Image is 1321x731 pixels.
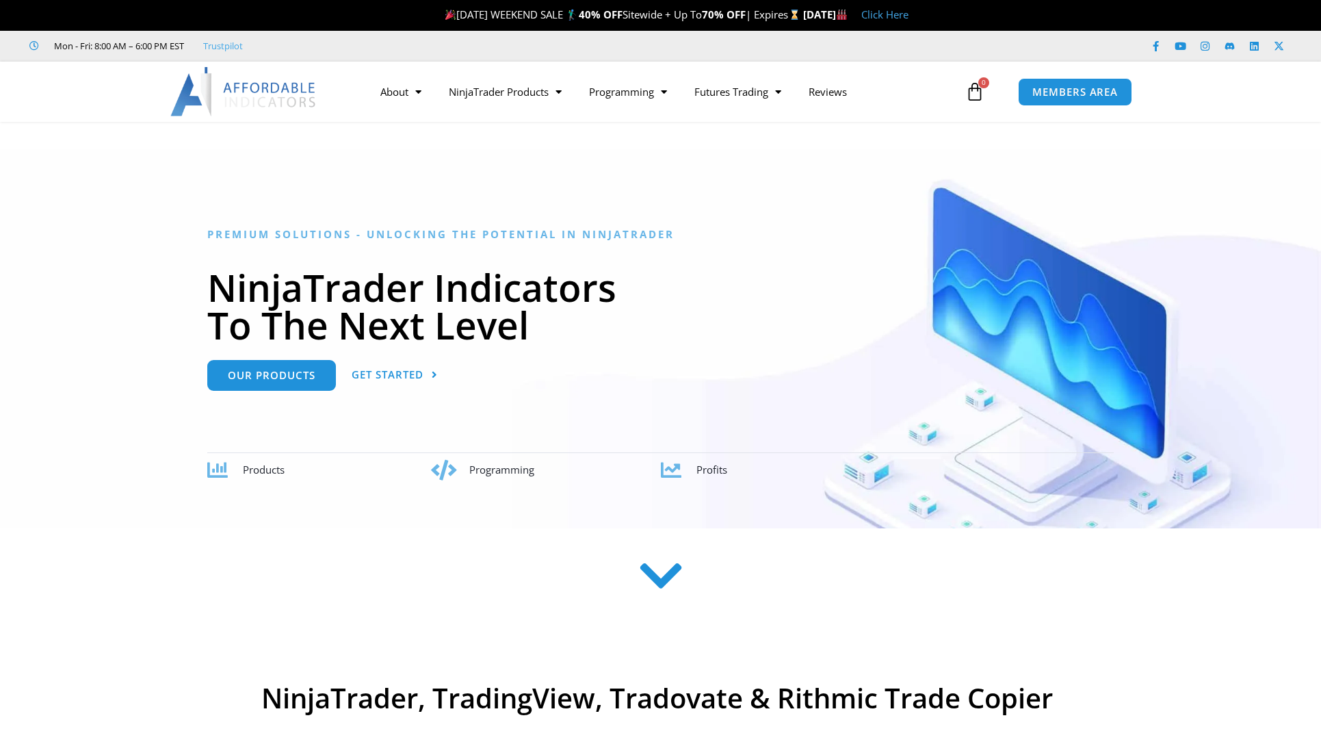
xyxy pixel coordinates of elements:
[51,38,184,54] span: Mon - Fri: 8:00 AM – 6:00 PM EST
[442,8,802,21] span: [DATE] WEEKEND SALE 🏌️‍♂️ Sitewide + Up To | Expires
[367,76,435,107] a: About
[367,76,962,107] nav: Menu
[861,8,908,21] a: Click Here
[170,67,317,116] img: LogoAI | Affordable Indicators – NinjaTrader
[945,72,1005,112] a: 0
[702,8,746,21] strong: 70% OFF
[789,10,800,20] img: ⌛
[837,10,847,20] img: 🏭
[978,77,989,88] span: 0
[207,228,1114,241] h6: Premium Solutions - Unlocking the Potential in NinjaTrader
[207,360,336,391] a: Our Products
[228,370,315,381] span: Our Products
[203,38,243,54] a: Trustpilot
[352,360,438,391] a: Get Started
[469,463,534,476] span: Programming
[220,682,1095,715] h2: NinjaTrader, TradingView, Tradovate & Rithmic Trade Copier
[803,8,848,21] strong: [DATE]
[207,268,1114,344] h1: NinjaTrader Indicators To The Next Level
[681,76,795,107] a: Futures Trading
[579,8,623,21] strong: 40% OFF
[352,370,423,380] span: Get Started
[243,463,285,476] span: Products
[696,463,727,476] span: Profits
[435,76,575,107] a: NinjaTrader Products
[795,76,861,107] a: Reviews
[1018,78,1132,106] a: MEMBERS AREA
[575,76,681,107] a: Programming
[445,10,456,20] img: 🎉
[1032,87,1118,97] span: MEMBERS AREA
